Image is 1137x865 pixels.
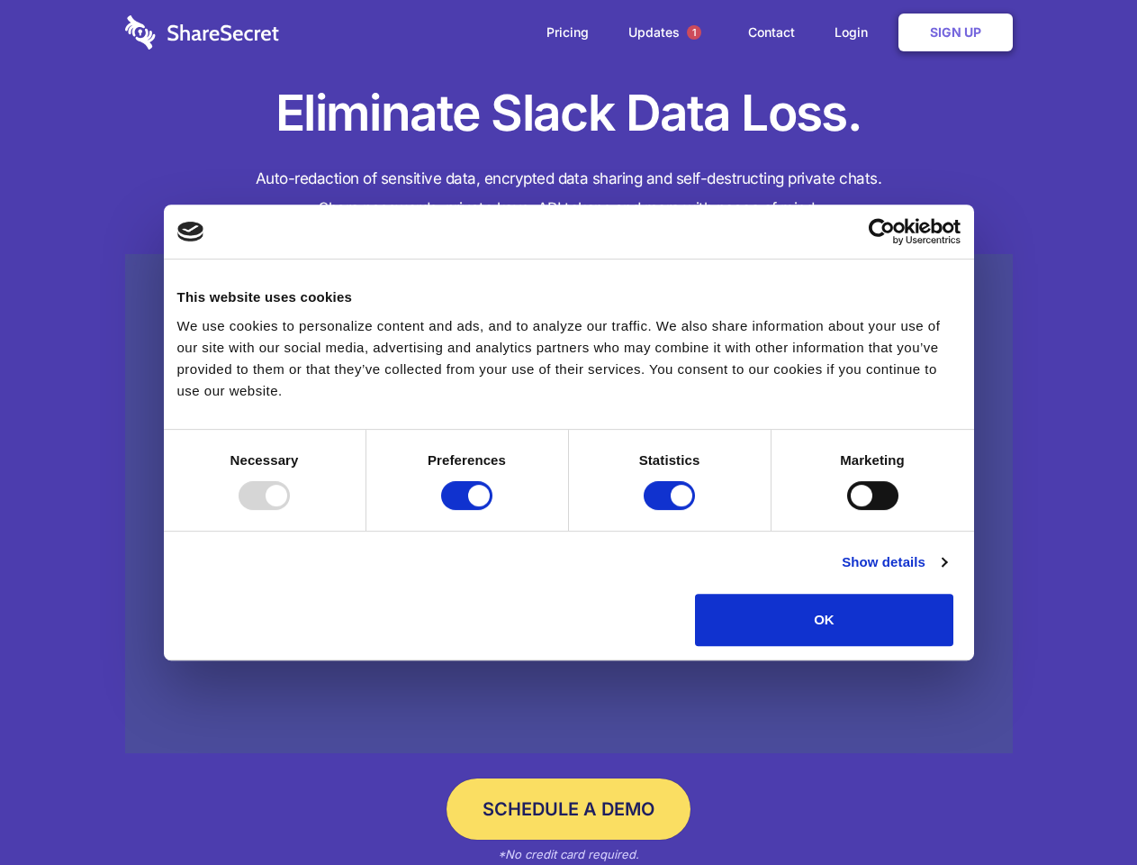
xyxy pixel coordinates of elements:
img: logo-wordmark-white-trans-d4663122ce5f474addd5e946df7df03e33cb6a1c49d2221995e7729f52c070b2.svg [125,15,279,50]
span: 1 [687,25,701,40]
a: Sign Up [898,14,1013,51]
button: OK [695,594,953,646]
a: Wistia video thumbnail [125,254,1013,754]
a: Show details [842,551,946,573]
strong: Statistics [639,452,700,468]
h1: Eliminate Slack Data Loss. [125,81,1013,146]
div: This website uses cookies [177,287,961,308]
a: Contact [730,5,813,60]
h4: Auto-redaction of sensitive data, encrypted data sharing and self-destructing private chats. Shar... [125,164,1013,223]
strong: Necessary [230,452,299,468]
img: logo [177,222,204,241]
a: Usercentrics Cookiebot - opens in a new window [803,218,961,245]
strong: Marketing [840,452,905,468]
strong: Preferences [428,452,506,468]
div: We use cookies to personalize content and ads, and to analyze our traffic. We also share informat... [177,315,961,402]
em: *No credit card required. [498,847,639,861]
a: Login [817,5,895,60]
a: Schedule a Demo [447,778,690,840]
a: Pricing [528,5,607,60]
